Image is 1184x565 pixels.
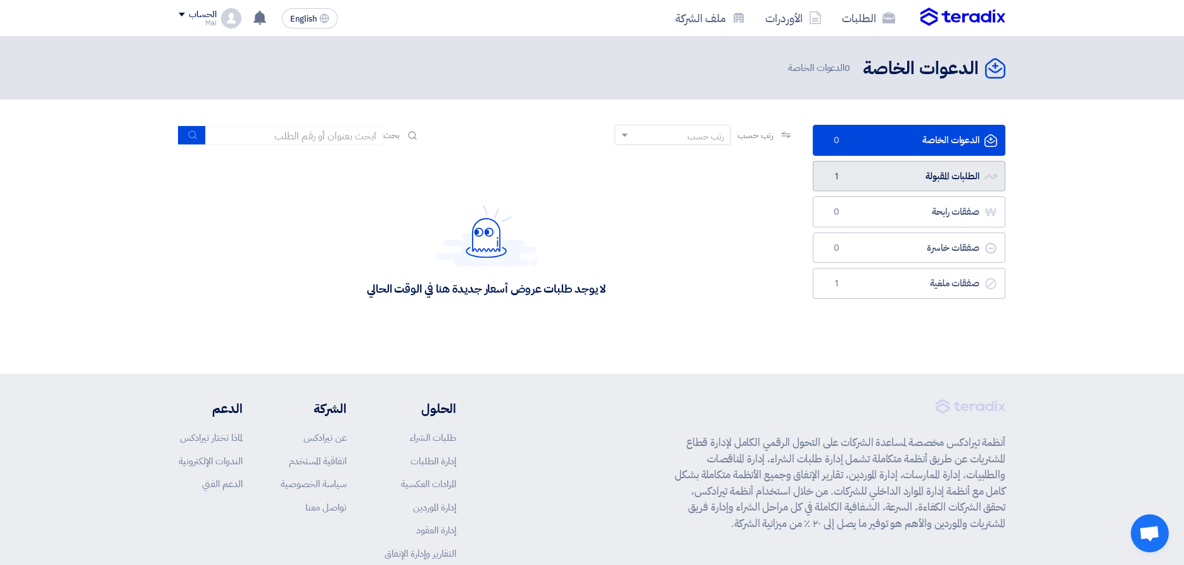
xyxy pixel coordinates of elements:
[410,431,456,445] a: طلبات الشراء
[281,399,347,418] li: الشركة
[202,477,243,491] a: الدعم الفني
[863,56,979,81] h2: الدعوات الخاصة
[813,125,1005,156] a: الدعوات الخاصة0
[1131,514,1169,552] div: Open chat
[289,454,347,468] a: اتفاقية المستخدم
[829,134,844,147] span: 0
[305,500,347,514] a: تواصل معنا
[180,431,243,445] a: لماذا تختار تيرادكس
[385,547,456,561] a: التقارير وإدارة الإنفاق
[179,454,243,468] a: الندوات الإلكترونية
[416,523,456,537] a: إدارة العقود
[436,205,537,266] img: Hello
[829,277,844,290] span: 1
[179,20,216,27] div: Mai
[675,435,1005,531] p: أنظمة تيرادكس مخصصة لمساعدة الشركات على التحول الرقمي الكامل لإدارة قطاع المشتريات عن طريق أنظمة ...
[281,477,347,491] a: سياسة الخصوصية
[832,3,905,33] a: الطلبات
[737,129,773,142] span: رتب حسب
[221,8,241,29] img: profile_test.png
[813,161,1005,192] a: الطلبات المقبولة1
[383,129,400,142] span: بحث
[385,399,456,418] li: الحلول
[755,3,832,33] a: الأوردرات
[206,126,383,145] input: ابحث بعنوان أو رقم الطلب
[788,61,853,75] span: الدعوات الخاصة
[813,196,1005,227] a: صفقات رابحة0
[920,8,1005,27] img: Teradix logo
[413,500,456,514] a: إدارة الموردين
[411,454,456,468] a: إدارة الطلبات
[179,399,243,418] li: الدعم
[829,206,844,219] span: 0
[813,268,1005,299] a: صفقات ملغية1
[829,242,844,255] span: 0
[844,61,850,75] span: 0
[303,431,347,445] a: عن تيرادكس
[813,232,1005,263] a: صفقات خاسرة0
[401,477,456,491] a: المزادات العكسية
[687,130,724,143] div: رتب حسب
[367,281,606,296] div: لا يوجد طلبات عروض أسعار جديدة هنا في الوقت الحالي
[282,8,338,29] button: English
[665,3,755,33] a: ملف الشركة
[290,15,317,23] span: English
[829,170,844,183] span: 1
[189,10,216,20] div: الحساب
